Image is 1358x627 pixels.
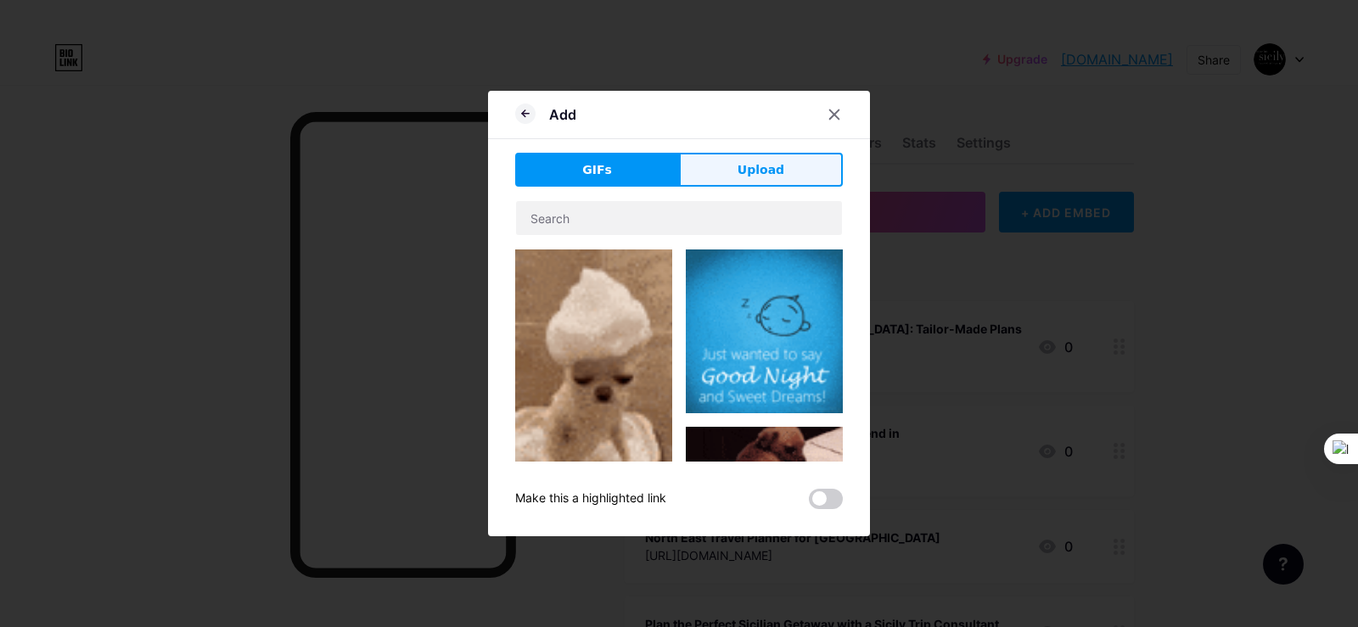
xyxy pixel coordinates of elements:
div: Add [549,104,576,125]
span: Upload [738,161,784,179]
button: Upload [679,153,843,187]
div: Make this a highlighted link [515,489,666,509]
span: GIFs [582,161,612,179]
input: Search [516,201,842,235]
img: Gihpy [686,249,843,413]
button: GIFs [515,153,679,187]
img: Gihpy [515,249,672,529]
img: Gihpy [686,427,843,568]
